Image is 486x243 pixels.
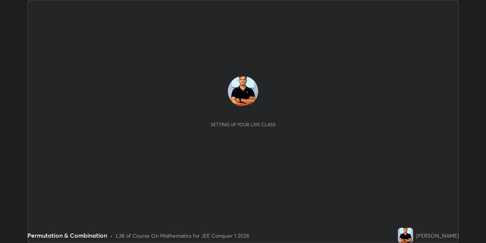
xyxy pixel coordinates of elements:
div: Setting up your live class [211,122,276,127]
div: L38 of Course On Mathematics for JEE Conquer 1 2026 [116,232,249,240]
div: [PERSON_NAME] [416,232,459,240]
div: Permutation & Combination [27,231,107,240]
img: 1e38c583a5a84d2d90cd8c4fa013e499.jpg [398,228,413,243]
div: • [110,232,113,240]
img: 1e38c583a5a84d2d90cd8c4fa013e499.jpg [228,76,258,106]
